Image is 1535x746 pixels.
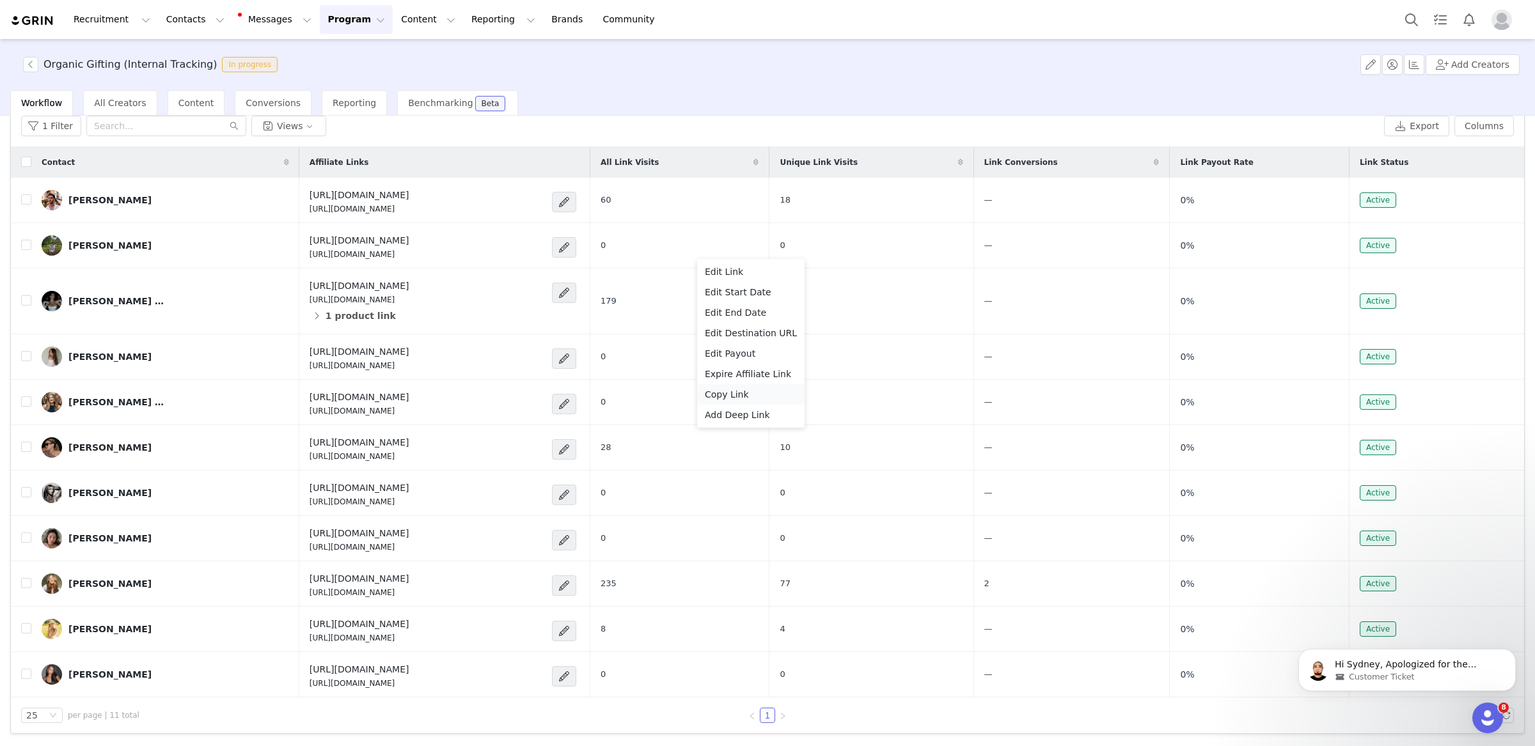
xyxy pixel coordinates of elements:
img: 34d477e6-bb94-4484-9723-dd906b985c8b--s.jpg [42,235,62,256]
span: 0% [1180,396,1194,409]
a: [PERSON_NAME] [42,483,289,503]
div: [PERSON_NAME] [68,240,152,251]
a: Community [595,5,668,34]
button: Messages [233,5,319,34]
span: All Creators [94,98,146,108]
iframe: Intercom notifications message [1279,622,1535,711]
div: [PERSON_NAME] [PERSON_NAME] [68,397,164,407]
h4: [URL][DOMAIN_NAME] [310,391,409,404]
span: — [984,352,993,361]
i: icon: down [49,711,57,720]
button: Reporting [464,5,543,34]
button: Content [393,5,463,34]
p: [URL][DOMAIN_NAME] [310,294,409,306]
span: Active [1360,293,1396,309]
button: Views [251,116,326,136]
span: 0 [780,533,785,543]
span: In progress [222,57,278,72]
span: 2 [984,579,989,588]
a: [PERSON_NAME] [PERSON_NAME] [42,291,289,311]
a: [PERSON_NAME] [42,437,289,458]
li: Edit Payout [697,343,805,364]
span: Link Conversions [984,157,1058,168]
span: — [984,533,993,543]
span: 0 [601,533,606,543]
a: [PERSON_NAME] [42,235,289,256]
span: — [984,669,993,679]
a: 1 [760,708,775,722]
img: placeholder-profile.jpg [1492,10,1512,30]
p: [URL][DOMAIN_NAME] [310,678,409,689]
button: Program [320,5,393,34]
span: per page | 11 total [68,710,139,721]
div: [PERSON_NAME] [68,669,152,680]
p: [URL][DOMAIN_NAME] [310,203,409,215]
span: 28 [601,442,611,452]
div: [PERSON_NAME] [68,533,152,543]
i: icon: left [748,712,756,720]
button: Columns [1454,116,1514,136]
p: [URL][DOMAIN_NAME] [310,249,409,260]
p: [URL][DOMAIN_NAME] [310,360,409,371]
h4: [URL][DOMAIN_NAME] [310,189,409,202]
span: — [984,397,993,407]
span: 18 [780,195,791,205]
span: 77 [780,579,791,588]
span: [object Object] [23,57,283,72]
li: Edit End Date [697,302,805,323]
img: f0d8d3e3-81d8-489f-a02d-15f747eae467--s.jpg [42,291,62,311]
p: [URL][DOMAIN_NAME] [310,405,409,417]
span: 60 [601,195,611,205]
a: [PERSON_NAME] [42,573,289,594]
span: Unique Link Visits [780,157,858,168]
span: — [984,488,993,497]
button: Export [1384,116,1449,136]
button: 1 Filter [21,116,81,136]
p: [URL][DOMAIN_NAME] [310,541,409,553]
span: 0% [1180,486,1194,500]
span: 0 [601,488,606,497]
span: Active [1360,621,1396,637]
span: Workflow [21,98,62,108]
h4: [URL][DOMAIN_NAME] [310,234,409,247]
span: 10 [780,442,791,452]
div: [PERSON_NAME] [68,488,152,498]
span: 0 [780,488,785,497]
span: 8 [601,624,606,633]
span: Copy Link [705,387,749,401]
div: Beta [482,100,500,107]
button: Search [1397,5,1426,34]
span: Affiliate Links [310,157,368,168]
span: 0% [1180,577,1194,591]
button: 1 product link [310,306,397,326]
span: 4 [780,624,785,633]
h4: [URL][DOMAIN_NAME] [310,572,409,586]
img: 515f2e01-0927-4f53-98d4-a39c9e110783.jpg [42,190,62,210]
p: [URL][DOMAIN_NAME] [310,496,409,508]
div: [PERSON_NAME] [PERSON_NAME] [68,296,164,306]
span: — [984,195,993,205]
span: All Link Visits [601,157,659,168]
span: 0 [601,397,606,407]
span: 179 [601,296,617,306]
h4: [URL][DOMAIN_NAME] [310,436,409,449]
div: [PERSON_NAME] [68,624,152,634]
img: ba0633d7-39c4-4b69-8f89-03db8592b53e.jpg [42,619,62,639]
span: 0% [1180,532,1194,545]
span: 0 [780,240,785,250]
span: Active [1360,440,1396,455]
div: [PERSON_NAME] [68,579,152,589]
img: 72d1f9b4-f79f-4ac0-aed0-4b50be7a0c8f.jpg [42,573,62,594]
button: Add Creators [1426,54,1520,75]
span: 0% [1180,194,1194,207]
img: ca35c04f-965e-4786-a3d1-7b2fa7831315--s.jpg [42,528,62,548]
div: [PERSON_NAME] [68,442,152,453]
span: Expire Affiliate Link [705,367,791,381]
span: Conversions [246,98,301,108]
span: 0% [1180,350,1194,364]
span: Content [178,98,214,108]
a: grin logo [10,15,55,27]
span: — [984,624,993,633]
img: 9642dfe7-fafc-427f-9153-2d4a3679dcb5.jpg [42,664,62,685]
